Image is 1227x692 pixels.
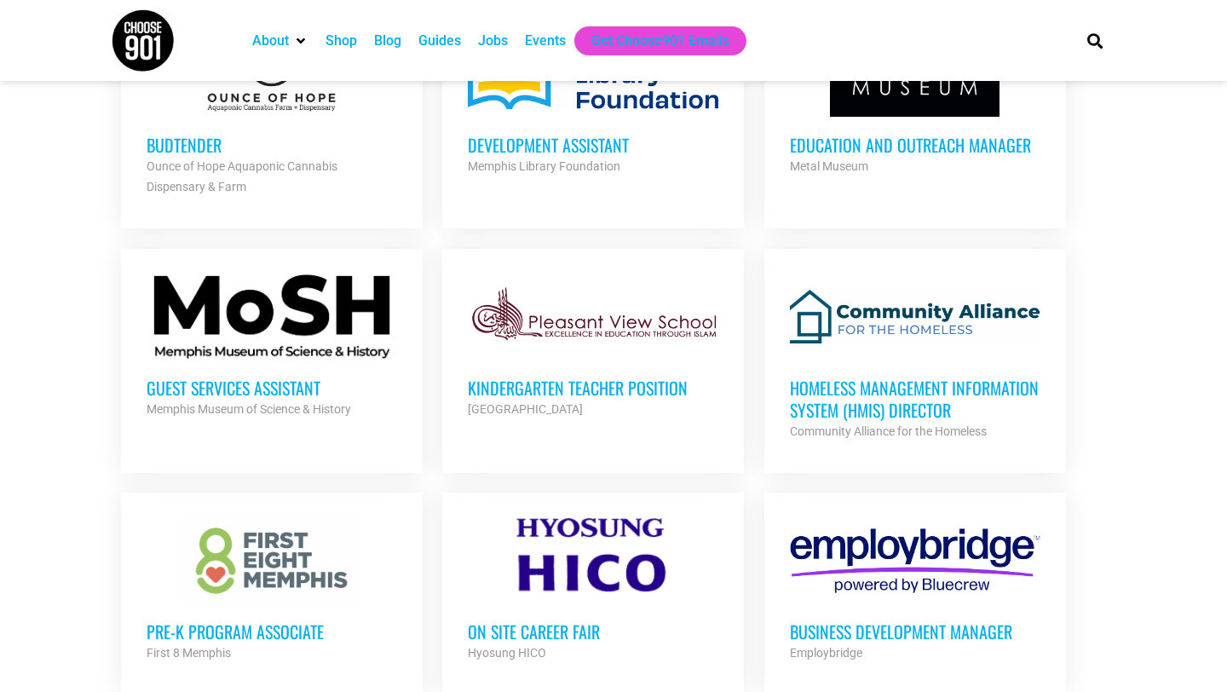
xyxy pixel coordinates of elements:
[1081,26,1109,55] div: Search
[147,134,397,156] h3: Budtender
[790,646,862,660] strong: Employbridge
[591,31,729,51] a: Get Choose901 Emails
[252,31,289,51] a: About
[442,6,744,202] a: Development Assistant Memphis Library Foundation
[764,249,1066,467] a: Homeless Management Information System (HMIS) Director Community Alliance for the Homeless
[442,249,744,445] a: Kindergarten Teacher Position [GEOGRAPHIC_DATA]
[244,26,317,55] div: About
[468,159,620,173] strong: Memphis Library Foundation
[121,249,423,445] a: Guest Services Assistant Memphis Museum of Science & History
[147,377,397,399] h3: Guest Services Assistant
[325,31,357,51] a: Shop
[147,402,351,416] strong: Memphis Museum of Science & History
[147,620,397,643] h3: Pre-K Program Associate
[468,402,583,416] strong: [GEOGRAPHIC_DATA]
[468,646,546,660] strong: Hyosung HICO
[764,6,1066,202] a: Education and Outreach Manager Metal Museum
[147,159,337,193] strong: Ounce of Hope Aquaponic Cannabis Dispensary & Farm
[418,31,461,51] a: Guides
[121,493,423,689] a: Pre-K Program Associate First 8 Memphis
[468,620,718,643] h3: On Site Career Fair
[790,159,868,173] strong: Metal Museum
[764,493,1066,689] a: Business Development Manager Employbridge
[478,31,508,51] a: Jobs
[790,424,987,438] strong: Community Alliance for the Homeless
[468,134,718,156] h3: Development Assistant
[790,377,1040,421] h3: Homeless Management Information System (HMIS) Director
[790,134,1040,156] h3: Education and Outreach Manager
[121,6,423,222] a: Budtender Ounce of Hope Aquaponic Cannabis Dispensary & Farm
[147,646,231,660] strong: First 8 Memphis
[468,377,718,399] h3: Kindergarten Teacher Position
[442,493,744,689] a: On Site Career Fair Hyosung HICO
[374,31,401,51] a: Blog
[244,26,1058,55] nav: Main nav
[525,31,566,51] a: Events
[790,620,1040,643] h3: Business Development Manager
